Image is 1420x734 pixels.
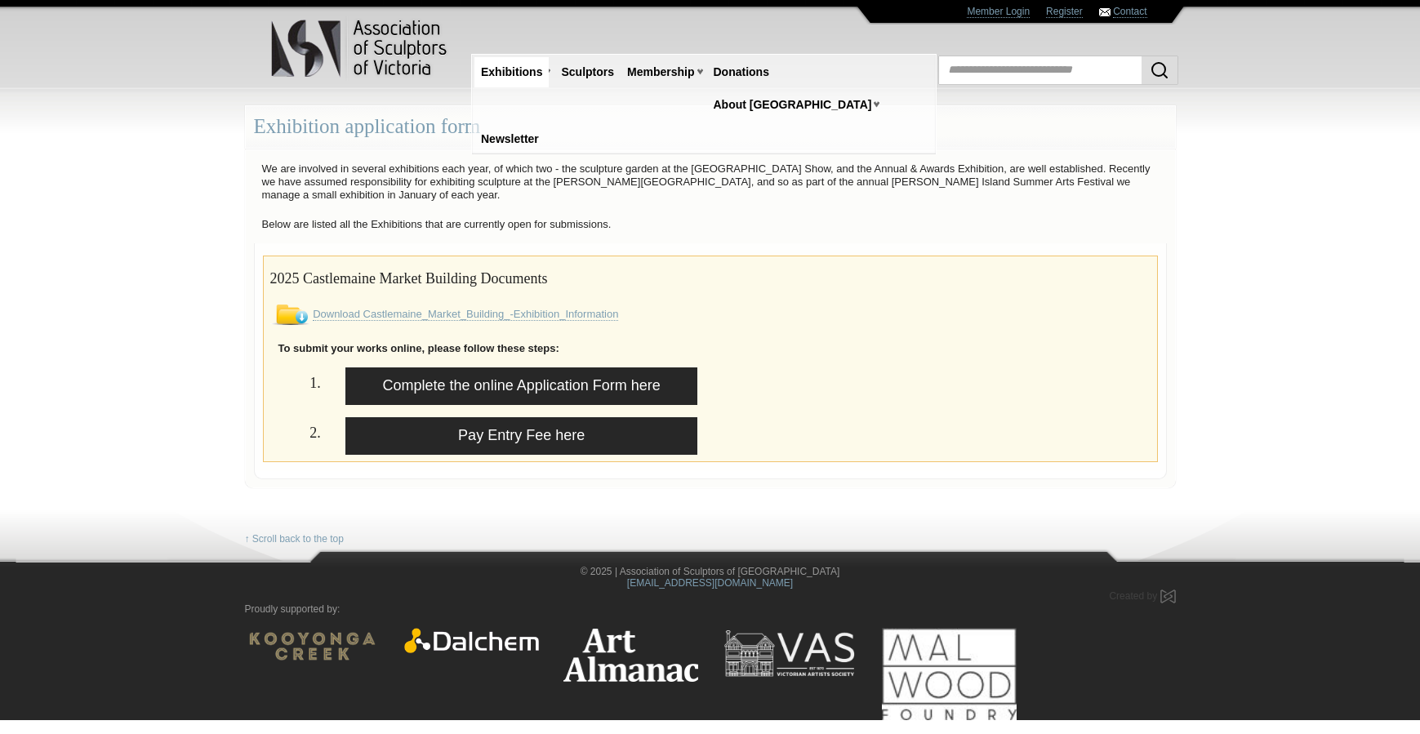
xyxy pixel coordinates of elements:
[245,603,1176,616] p: Proudly supported by:
[345,367,698,405] a: Complete the online Application Form here
[233,566,1188,590] div: © 2025 | Association of Sculptors of [GEOGRAPHIC_DATA]
[707,57,776,87] a: Donations
[270,16,450,81] img: logo.png
[554,57,621,87] a: Sculptors
[270,305,310,325] img: Download File
[1109,590,1175,602] a: Created by
[313,308,618,321] a: Download Castlemaine_Market_Building_-Exhibition_Information
[882,628,1017,720] img: Mal Wood Foundry
[1160,589,1176,603] img: Created by Marby
[1150,60,1169,80] img: Search
[621,57,701,87] a: Membership
[1046,6,1083,18] a: Register
[1113,6,1146,18] a: Contact
[278,342,559,354] strong: To submit your works online, please follow these steps:
[254,158,1167,206] p: We are involved in several exhibitions each year, of which two - the sculpture garden at the [GEO...
[474,57,549,87] a: Exhibitions
[627,577,793,589] a: [EMAIL_ADDRESS][DOMAIN_NAME]
[245,105,1176,149] div: Exhibition application form
[270,417,321,446] h2: 2.
[967,6,1030,18] a: Member Login
[270,263,1151,291] h2: 2025 Castlemaine Market Building Documents
[254,214,1167,235] p: Below are listed all the Exhibitions that are currently open for submissions.
[707,90,879,120] a: About [GEOGRAPHIC_DATA]
[245,628,380,665] img: Kooyonga Wines
[723,628,857,679] img: Victorian Artists Society
[245,533,344,545] a: ↑ Scroll back to the top
[563,628,698,682] img: Art Almanac
[1099,8,1111,16] img: Contact ASV
[1109,590,1157,602] span: Created by
[474,124,545,154] a: Newsletter
[270,367,321,396] h2: 1.
[404,628,539,653] img: Dalchem Products
[345,417,698,455] a: Pay Entry Fee here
